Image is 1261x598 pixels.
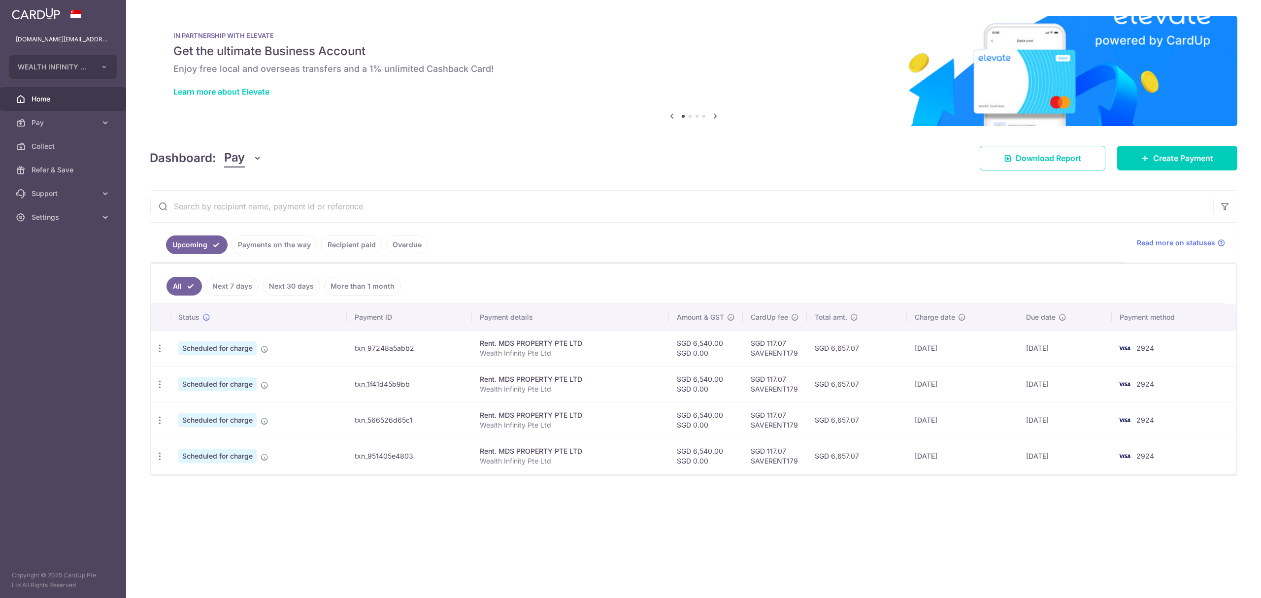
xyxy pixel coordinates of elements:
[1153,152,1213,164] span: Create Payment
[206,277,259,296] a: Next 7 days
[232,235,317,254] a: Payments on the way
[743,402,807,438] td: SGD 117.07 SAVERENT179
[807,438,907,474] td: SGD 6,657.07
[263,277,320,296] a: Next 30 days
[472,304,668,330] th: Payment details
[324,277,401,296] a: More than 1 month
[480,338,661,348] div: Rent. MDS PROPERTY PTE LTD
[480,446,661,456] div: Rent. MDS PROPERTY PTE LTD
[1018,330,1112,366] td: [DATE]
[480,374,661,384] div: Rent. MDS PROPERTY PTE LTD
[743,438,807,474] td: SGD 117.07 SAVERENT179
[807,402,907,438] td: SGD 6,657.07
[915,312,955,322] span: Charge date
[1137,238,1225,248] a: Read more on statuses
[173,43,1214,59] h5: Get the ultimate Business Account
[1018,438,1112,474] td: [DATE]
[807,330,907,366] td: SGD 6,657.07
[480,410,661,420] div: Rent. MDS PROPERTY PTE LTD
[669,330,743,366] td: SGD 6,540.00 SGD 0.00
[1026,312,1056,322] span: Due date
[980,146,1105,170] a: Download Report
[178,377,257,391] span: Scheduled for charge
[480,420,661,430] p: Wealth Infinity Pte Ltd
[347,402,472,438] td: txn_566526d65c1
[1115,450,1134,462] img: Bank Card
[669,366,743,402] td: SGD 6,540.00 SGD 0.00
[16,34,110,44] p: [DOMAIN_NAME][EMAIL_ADDRESS][DOMAIN_NAME]
[224,149,245,167] span: Pay
[173,32,1214,39] p: IN PARTNERSHIP WITH ELEVATE
[1136,380,1154,388] span: 2924
[1018,366,1112,402] td: [DATE]
[1137,238,1215,248] span: Read more on statuses
[1115,414,1134,426] img: Bank Card
[166,235,228,254] a: Upcoming
[669,438,743,474] td: SGD 6,540.00 SGD 0.00
[9,55,117,79] button: WEALTH INFINITY PTE. LTD.
[1117,146,1237,170] a: Create Payment
[669,402,743,438] td: SGD 6,540.00 SGD 0.00
[32,189,97,199] span: Support
[178,341,257,355] span: Scheduled for charge
[1136,416,1154,424] span: 2924
[32,94,97,104] span: Home
[1112,304,1236,330] th: Payment method
[150,191,1213,222] input: Search by recipient name, payment id or reference
[907,438,1018,474] td: [DATE]
[677,312,724,322] span: Amount & GST
[480,456,661,466] p: Wealth Infinity Pte Ltd
[173,87,269,97] a: Learn more about Elevate
[32,141,97,151] span: Collect
[32,118,97,128] span: Pay
[32,165,97,175] span: Refer & Save
[907,366,1018,402] td: [DATE]
[807,366,907,402] td: SGD 6,657.07
[18,62,91,72] span: WEALTH INFINITY PTE. LTD.
[743,330,807,366] td: SGD 117.07 SAVERENT179
[347,330,472,366] td: txn_97248a5abb2
[178,312,199,322] span: Status
[347,366,472,402] td: txn_1f41d45b9bb
[751,312,788,322] span: CardUp fee
[815,312,847,322] span: Total amt.
[1136,452,1154,460] span: 2924
[907,330,1018,366] td: [DATE]
[1115,378,1134,390] img: Bank Card
[32,212,97,222] span: Settings
[12,8,60,20] img: CardUp
[347,438,472,474] td: txn_951405e4803
[386,235,428,254] a: Overdue
[480,384,661,394] p: Wealth Infinity Pte Ltd
[166,277,202,296] a: All
[1136,344,1154,352] span: 2924
[173,63,1214,75] h6: Enjoy free local and overseas transfers and a 1% unlimited Cashback Card!
[224,149,262,167] button: Pay
[178,413,257,427] span: Scheduled for charge
[1115,342,1134,354] img: Bank Card
[150,149,216,167] h4: Dashboard:
[1016,152,1081,164] span: Download Report
[907,402,1018,438] td: [DATE]
[347,304,472,330] th: Payment ID
[178,449,257,463] span: Scheduled for charge
[743,366,807,402] td: SGD 117.07 SAVERENT179
[480,348,661,358] p: Wealth Infinity Pte Ltd
[1018,402,1112,438] td: [DATE]
[321,235,382,254] a: Recipient paid
[150,16,1237,126] img: Renovation banner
